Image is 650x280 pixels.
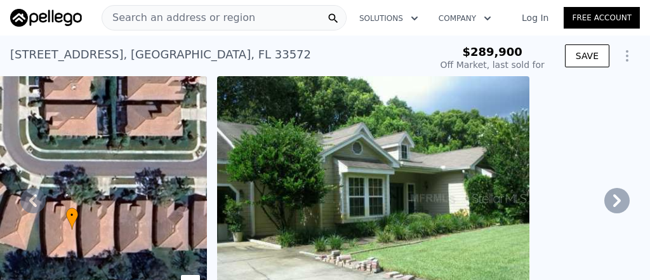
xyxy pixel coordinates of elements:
a: Free Account [564,7,640,29]
span: Search an address or region [102,10,255,25]
button: Company [428,7,501,30]
div: Off Market, last sold for [441,58,545,71]
span: $289,900 [462,45,522,58]
button: Show Options [614,43,640,69]
span: • [65,209,78,220]
a: Log In [507,11,564,24]
div: [STREET_ADDRESS] , [GEOGRAPHIC_DATA] , FL 33572 [10,46,311,63]
div: • [65,208,78,230]
img: Pellego [10,9,82,27]
button: SAVE [565,44,609,67]
button: Solutions [349,7,428,30]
